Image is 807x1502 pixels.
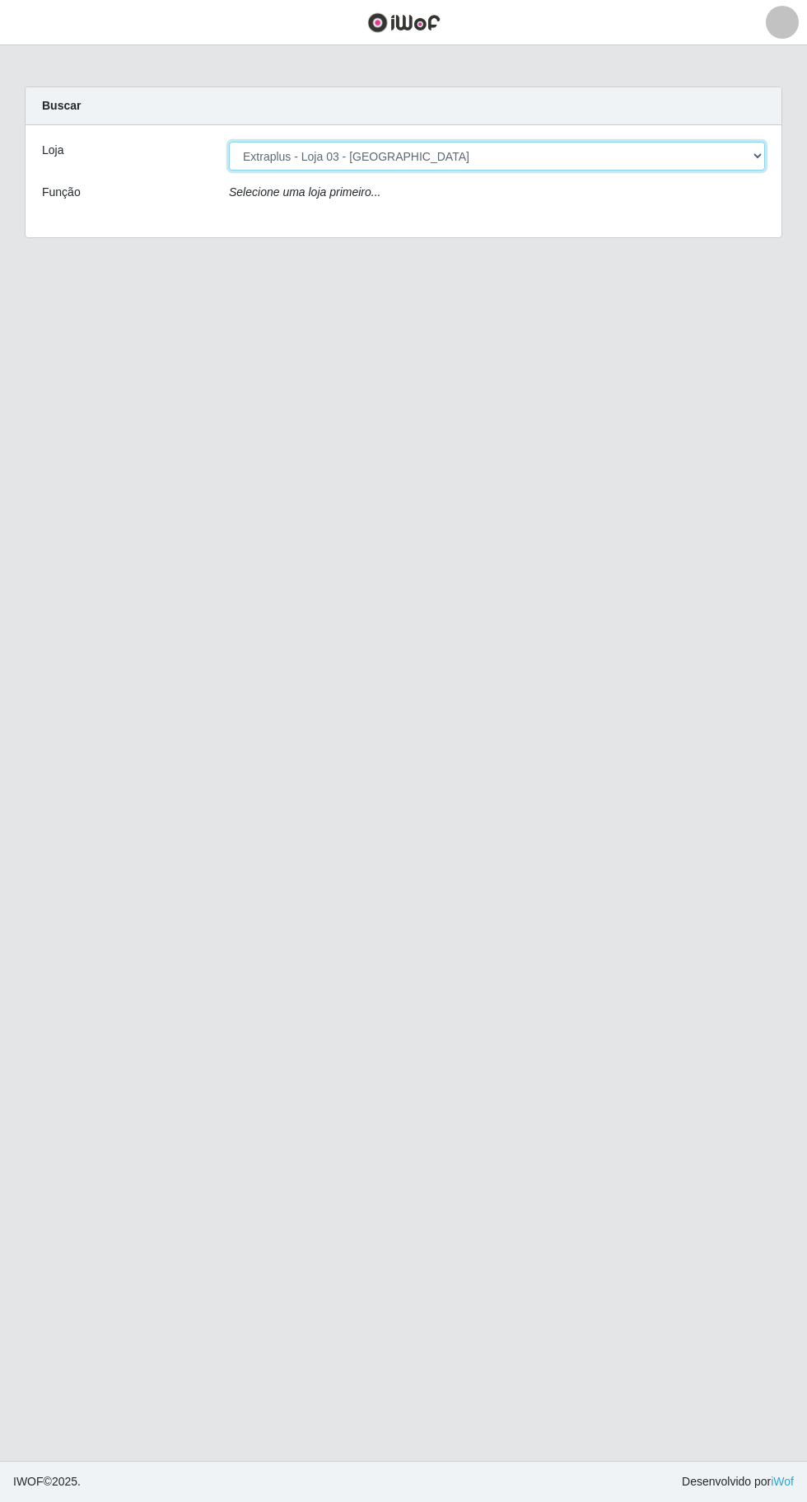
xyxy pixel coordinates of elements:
[229,185,380,199] i: Selecione uma loja primeiro...
[682,1473,794,1490] span: Desenvolvido por
[42,99,81,112] strong: Buscar
[771,1475,794,1488] a: iWof
[42,142,63,159] label: Loja
[13,1473,81,1490] span: © 2025 .
[367,12,441,33] img: CoreUI Logo
[42,184,81,201] label: Função
[13,1475,44,1488] span: IWOF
